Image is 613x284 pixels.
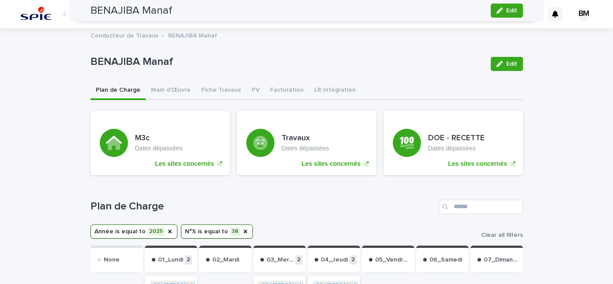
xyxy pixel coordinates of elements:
[439,200,523,214] input: Search
[321,256,348,264] p: 04_Jeudi
[428,145,485,152] p: Dates dépassées
[90,56,484,68] p: BENAJIBA Manaf
[309,82,361,100] button: LR Intégration
[212,256,239,264] p: 02_Mardi
[577,7,591,21] div: BM
[146,82,196,100] button: Main d'Œuvre
[474,232,523,238] button: Clear all filters
[282,134,329,143] h3: Travaux
[168,30,217,40] p: BENAJIBA Manaf
[135,134,183,143] h3: M3c
[90,30,158,40] p: Conducteur de Travaux
[429,256,462,264] p: 06_Samedi
[481,232,523,238] span: Clear all filters
[181,224,253,239] button: N°S
[267,256,293,264] p: 03_Mercredi
[375,256,411,264] p: 05_Vendredi
[265,82,309,100] button: Facturation
[158,256,183,264] p: 01_Lundi
[350,255,357,265] p: 2
[237,111,376,175] a: Les sites concernés
[90,82,146,100] button: Plan de Charge
[104,256,120,264] p: None
[428,134,485,143] h3: DOE - RECETTE
[506,61,517,67] span: Edit
[384,111,523,175] a: Les sites concernés
[90,111,230,175] a: Les sites concernés
[484,256,519,264] p: 07_Dimanche
[135,145,183,152] p: Dates dépassées
[301,160,361,168] p: Les sites concernés
[90,224,177,239] button: Année
[282,145,329,152] p: Dates dépassées
[448,160,507,168] p: Les sites concernés
[246,82,265,100] button: PV
[491,57,523,71] button: Edit
[196,82,246,100] button: Fiche Travaux
[18,5,54,23] img: svstPd6MQfCT1uX1QGkG
[155,160,214,168] p: Les sites concernés
[295,255,302,265] p: 2
[185,255,192,265] p: 2
[90,200,436,213] h1: Plan de Charge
